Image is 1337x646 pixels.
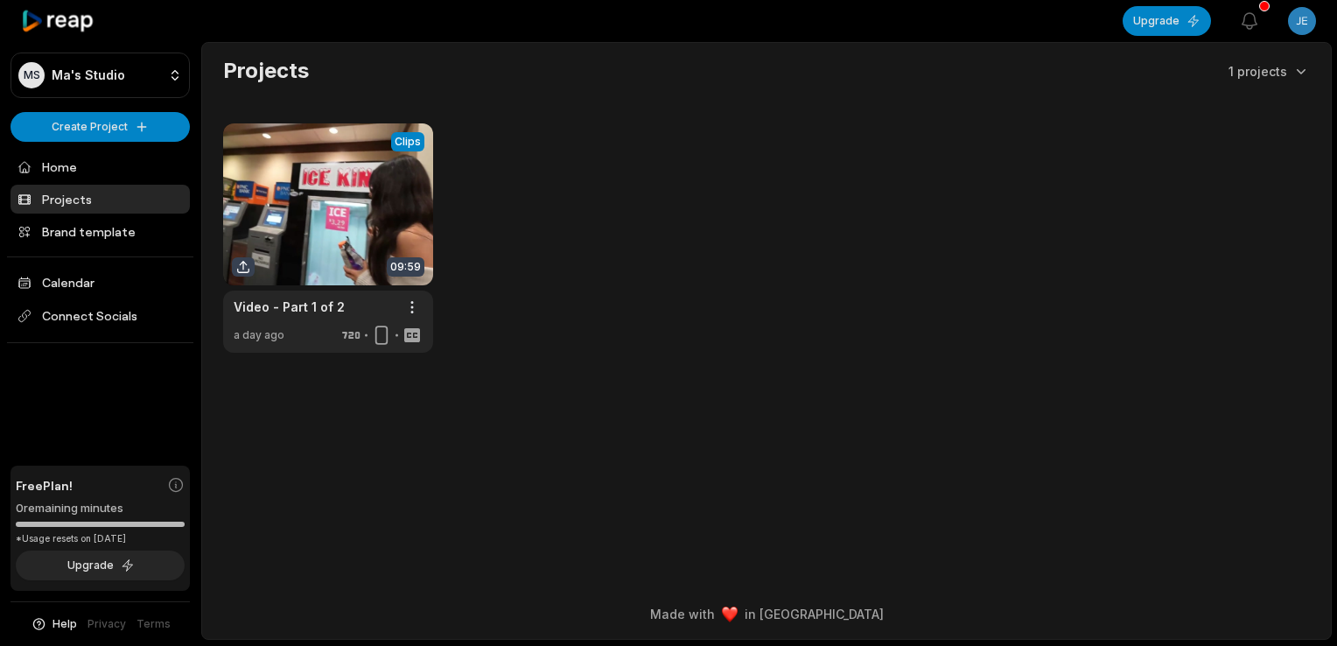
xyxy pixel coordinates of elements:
[87,616,126,632] a: Privacy
[10,217,190,246] a: Brand template
[16,500,185,517] div: 0 remaining minutes
[52,616,77,632] span: Help
[1228,62,1310,81] button: 1 projects
[10,300,190,332] span: Connect Socials
[218,605,1315,623] div: Made with in [GEOGRAPHIC_DATA]
[16,532,185,545] div: *Usage resets on [DATE]
[16,476,73,495] span: Free Plan!
[1123,6,1211,36] button: Upgrade
[10,112,190,142] button: Create Project
[10,185,190,214] a: Projects
[31,616,77,632] button: Help
[10,268,190,297] a: Calendar
[10,152,190,181] a: Home
[18,62,45,88] div: MS
[136,616,171,632] a: Terms
[722,607,738,622] img: heart emoji
[234,298,345,316] a: Video - Part 1 of 2
[16,551,185,580] button: Upgrade
[223,57,309,85] h2: Projects
[52,67,125,83] p: Ma's Studio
